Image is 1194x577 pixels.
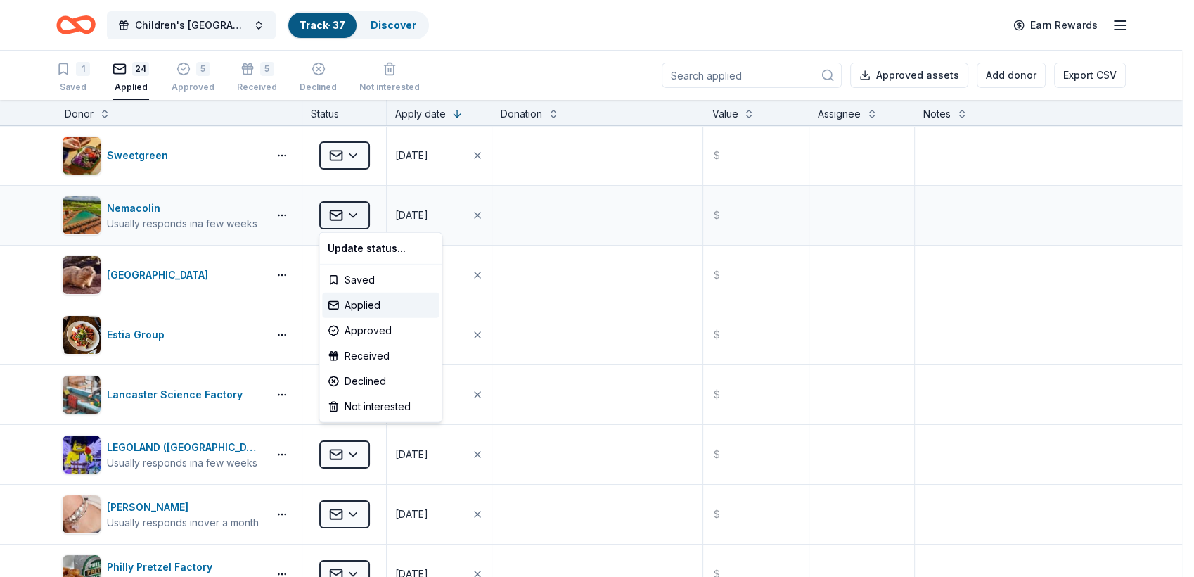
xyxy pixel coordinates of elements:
[322,293,439,318] div: Applied
[322,236,439,261] div: Update status...
[322,318,439,343] div: Approved
[322,343,439,369] div: Received
[322,267,439,293] div: Saved
[322,369,439,394] div: Declined
[322,394,439,419] div: Not interested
